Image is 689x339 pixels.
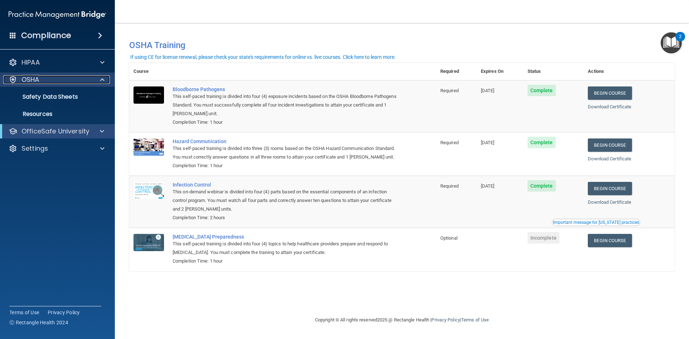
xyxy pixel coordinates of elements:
button: If using CE for license renewal, please check your state's requirements for online vs. live cours... [129,53,397,61]
a: Infection Control [173,182,400,188]
a: Privacy Policy [48,309,80,316]
a: Download Certificate [588,156,631,161]
a: Hazard Communication [173,138,400,144]
a: Begin Course [588,138,632,152]
div: Completion Time: 1 hour [173,118,400,127]
a: [MEDICAL_DATA] Preparedness [173,234,400,240]
span: Complete [528,85,556,96]
img: PMB logo [9,8,106,22]
span: Complete [528,137,556,148]
a: OSHA [9,75,104,84]
span: [DATE] [481,183,495,189]
p: Safety Data Sheets [5,93,103,100]
a: Download Certificate [588,199,631,205]
a: HIPAA [9,58,104,67]
p: Settings [22,144,48,153]
h4: Compliance [21,30,71,41]
span: Required [440,88,459,93]
div: If using CE for license renewal, please check your state's requirements for online vs. live cours... [130,55,396,60]
a: Begin Course [588,234,632,247]
span: Optional [440,235,458,241]
th: Status [523,63,584,80]
h4: OSHA Training [129,40,675,50]
div: This self-paced training is divided into three (3) rooms based on the OSHA Hazard Communication S... [173,144,400,161]
div: Completion Time: 1 hour [173,161,400,170]
span: [DATE] [481,88,495,93]
a: Begin Course [588,86,632,100]
div: 2 [679,37,681,46]
a: Download Certificate [588,104,631,109]
div: This self-paced training is divided into four (4) exposure incidents based on the OSHA Bloodborne... [173,92,400,118]
th: Actions [583,63,675,80]
span: [DATE] [481,140,495,145]
p: HIPAA [22,58,40,67]
span: Complete [528,180,556,192]
a: Privacy Policy [431,317,460,322]
p: OSHA [22,75,39,84]
div: This on-demand webinar is divided into four (4) parts based on the essential components of an inf... [173,188,400,213]
button: Read this if you are a dental practitioner in the state of CA [552,219,640,226]
div: Completion Time: 2 hours [173,213,400,222]
th: Expires On [477,63,523,80]
a: Begin Course [588,182,632,195]
span: Ⓒ Rectangle Health 2024 [9,319,68,326]
th: Required [436,63,477,80]
div: Important message for [US_STATE] practices [553,220,639,225]
div: Copyright © All rights reserved 2025 @ Rectangle Health | | [271,309,533,331]
span: Required [440,183,459,189]
div: Completion Time: 1 hour [173,257,400,265]
p: OfficeSafe University [22,127,89,136]
a: OfficeSafe University [9,127,104,136]
a: Bloodborne Pathogens [173,86,400,92]
a: Terms of Use [9,309,39,316]
a: Settings [9,144,104,153]
span: Incomplete [528,232,559,244]
div: This self-paced training is divided into four (4) topics to help healthcare providers prepare and... [173,240,400,257]
p: Resources [5,110,103,118]
button: Open Resource Center, 2 new notifications [661,32,682,53]
th: Course [129,63,168,80]
span: Required [440,140,459,145]
a: Terms of Use [461,317,489,322]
